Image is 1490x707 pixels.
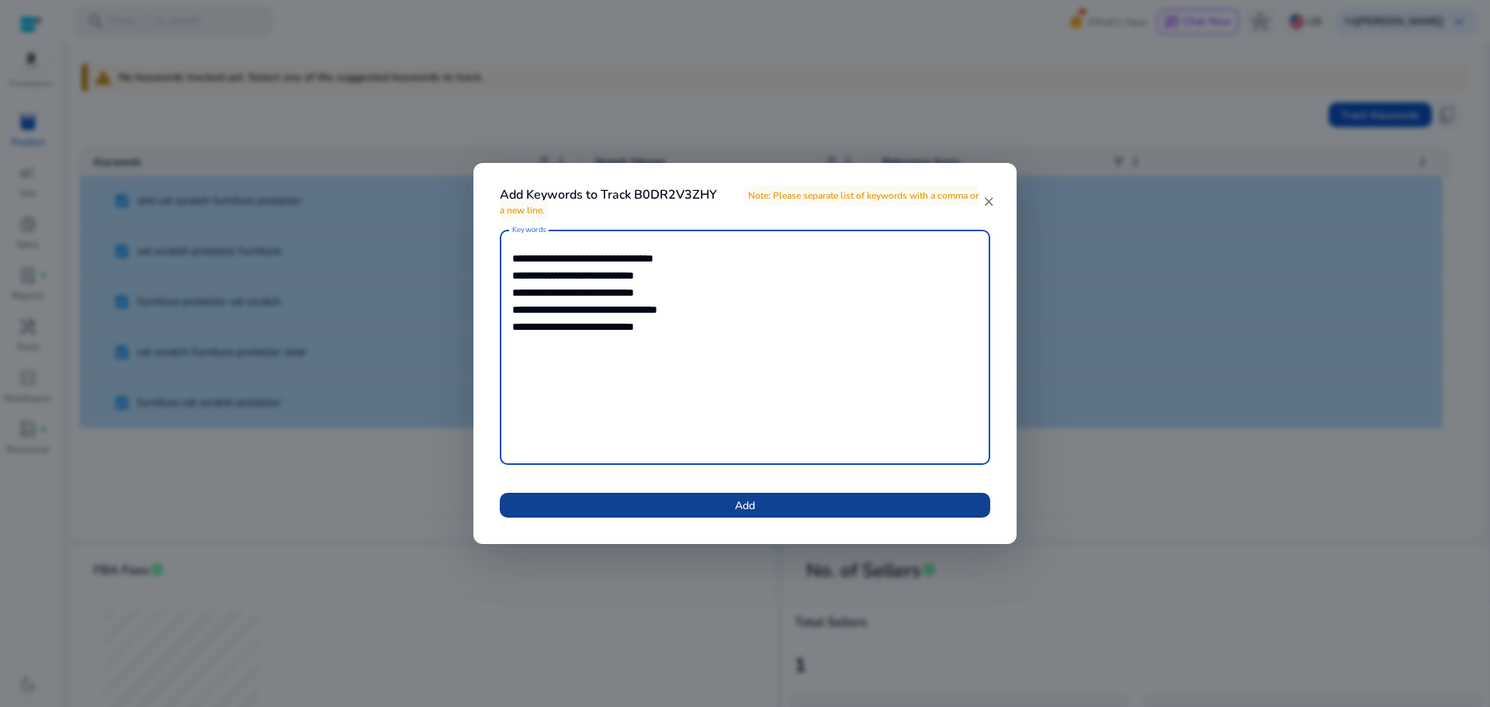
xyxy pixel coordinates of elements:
[500,188,982,217] h4: Add Keywords to Track B0DR2V3ZHY
[500,185,979,220] span: Note: Please separate list of keywords with a comma or a new line.
[500,493,990,518] button: Add
[982,195,995,209] mat-icon: close
[735,497,755,514] span: Add
[512,225,546,236] mat-label: Keywords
